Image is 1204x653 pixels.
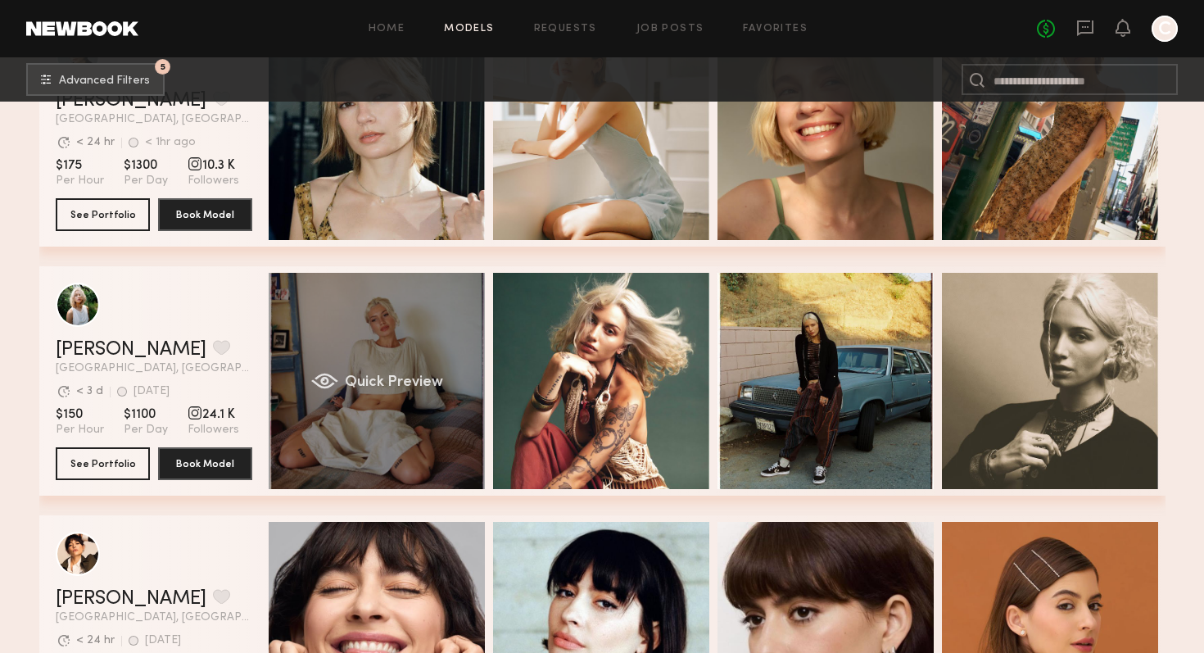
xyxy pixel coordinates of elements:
span: $150 [56,406,104,423]
div: < 24 hr [76,635,115,646]
span: Per Hour [56,423,104,438]
a: [PERSON_NAME] [56,589,206,609]
span: Followers [188,174,239,188]
span: Per Day [124,423,168,438]
button: Book Model [158,198,252,231]
button: Book Model [158,447,252,480]
button: See Portfolio [56,447,150,480]
span: 10.3 K [188,157,239,174]
div: < 3 d [76,386,103,397]
span: 5 [161,63,165,70]
span: [GEOGRAPHIC_DATA], [GEOGRAPHIC_DATA] [56,612,252,624]
span: [GEOGRAPHIC_DATA], [GEOGRAPHIC_DATA] [56,114,252,125]
a: Home [369,24,405,34]
span: Per Hour [56,174,104,188]
span: Per Day [124,174,168,188]
button: 5Advanced Filters [26,63,165,96]
a: Requests [534,24,597,34]
div: < 24 hr [76,137,115,148]
div: [DATE] [134,386,170,397]
span: [GEOGRAPHIC_DATA], [GEOGRAPHIC_DATA] [56,363,252,374]
span: Advanced Filters [59,75,150,87]
span: $1100 [124,406,168,423]
span: Quick Preview [344,375,442,390]
a: Favorites [743,24,808,34]
span: 24.1 K [188,406,239,423]
span: $175 [56,157,104,174]
span: $1300 [124,157,168,174]
a: C [1152,16,1178,42]
a: [PERSON_NAME] [56,340,206,360]
span: Followers [188,423,239,438]
div: [DATE] [145,635,181,646]
div: < 1hr ago [145,137,196,148]
button: See Portfolio [56,198,150,231]
a: Models [444,24,494,34]
a: Job Posts [636,24,704,34]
